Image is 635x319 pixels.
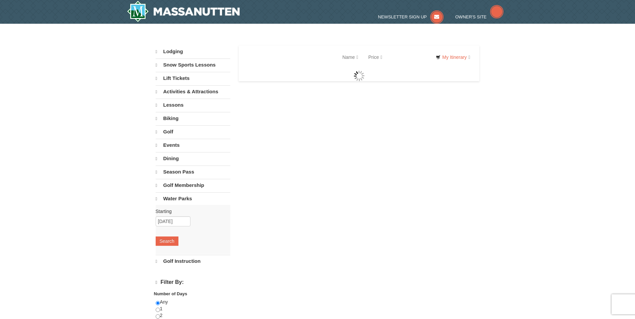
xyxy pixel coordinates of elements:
img: wait gif [354,71,365,81]
span: Newsletter Sign Up [378,14,427,19]
a: Golf [156,125,230,138]
a: My Itinerary [431,52,474,62]
a: Lift Tickets [156,72,230,85]
a: Activities & Attractions [156,85,230,98]
a: Water Parks [156,192,230,205]
a: Price [363,50,387,64]
button: Search [156,236,178,246]
h4: Filter By: [156,279,230,286]
img: Massanutten Resort Logo [127,1,240,22]
a: Dining [156,152,230,165]
a: Golf Membership [156,179,230,192]
label: Starting [156,208,225,215]
a: Name [337,50,363,64]
a: Season Pass [156,166,230,178]
a: Massanutten Resort [127,1,240,22]
a: Biking [156,112,230,125]
a: Events [156,139,230,151]
a: Lessons [156,99,230,111]
span: Owner's Site [455,14,487,19]
a: Newsletter Sign Up [378,14,444,19]
a: Golf Instruction [156,255,230,268]
strong: Number of Days [154,291,187,296]
a: Snow Sports Lessons [156,59,230,71]
a: Owner's Site [455,14,503,19]
a: Lodging [156,45,230,58]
